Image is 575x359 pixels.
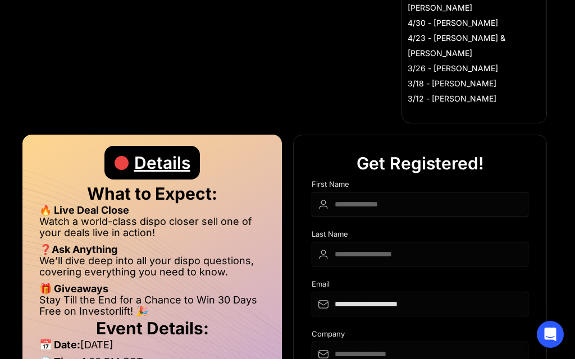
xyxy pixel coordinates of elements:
div: Open Intercom Messenger [537,321,564,348]
div: Details [134,146,190,179]
strong: Event Details: [96,318,209,338]
div: First Name [312,180,528,192]
li: Watch a world-class dispo closer sell one of your deals live in action! [39,216,265,244]
div: Email [312,280,528,292]
div: Get Registered! [357,146,484,180]
div: Last Name [312,230,528,242]
li: [DATE] [39,339,265,356]
strong: 🎁 Giveaways [39,283,108,294]
strong: 📅 Date: [39,339,80,351]
li: Stay Till the End for a Chance to Win 30 Days Free on Investorlift! 🎉 [39,294,265,317]
strong: ❓Ask Anything [39,243,117,255]
strong: What to Expect: [87,183,217,204]
strong: 🔥 Live Deal Close [39,204,129,216]
li: We’ll dive deep into all your dispo questions, covering everything you need to know. [39,255,265,283]
div: Company [312,330,528,342]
